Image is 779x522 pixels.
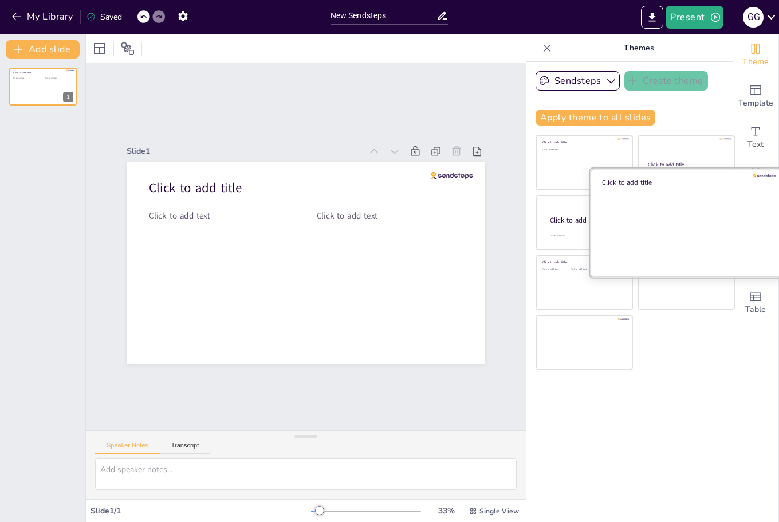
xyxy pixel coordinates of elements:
div: 1 [9,68,77,106]
div: Slide 1 / 1 [91,505,311,516]
button: Present [666,6,723,29]
div: Layout [91,40,109,58]
button: Export to PowerPoint [641,6,663,29]
div: Add ready made slides [733,76,778,117]
div: Add text boxes [733,117,778,158]
span: Click to add title [149,179,242,196]
button: Add slide [6,40,80,59]
button: My Library [9,7,78,26]
div: Click to add title [550,215,623,225]
div: 1 [63,92,73,102]
button: Sendsteps [536,71,620,91]
span: Text [747,138,764,151]
button: Apply theme to all slides [536,110,655,126]
span: Table [745,303,766,316]
span: Position [121,42,135,56]
p: Themes [556,34,721,62]
div: Click to add text [542,268,568,271]
div: Click to add title [542,140,624,145]
div: Saved [86,11,122,22]
button: Transcript [160,442,211,454]
span: Click to add text [149,210,210,221]
div: Get real-time input from your audience [733,158,778,200]
span: Theme [742,56,769,68]
span: Click to add text [13,77,25,79]
span: Single View [479,507,519,516]
div: Click to add text [571,268,596,271]
div: 33 % [432,505,460,516]
div: G G [743,7,764,28]
div: Click to add title [542,260,624,264]
button: Create theme [624,71,708,91]
div: Slide 1 [127,146,361,157]
div: Click to add title [602,177,766,186]
span: Template [738,97,773,110]
input: Insert title [331,7,437,24]
div: Add a table [733,282,778,324]
span: Click to add text [317,210,377,221]
button: G G [743,6,764,29]
div: Click to add text [542,149,624,151]
div: Change the overall theme [733,34,778,76]
div: Click to add body [550,234,622,237]
div: Click to add title [648,161,724,168]
button: Speaker Notes [95,442,160,454]
span: Click to add title [13,71,31,75]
